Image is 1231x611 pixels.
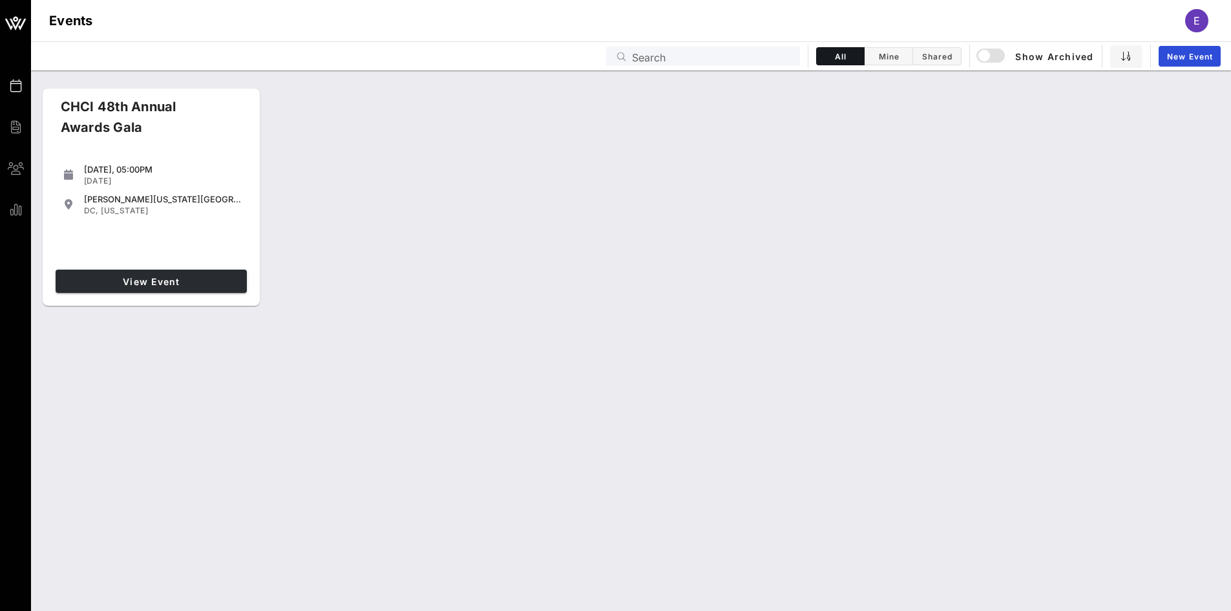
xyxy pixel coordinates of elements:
button: Mine [865,47,913,65]
button: All [816,47,865,65]
div: E [1185,9,1208,32]
a: View Event [56,270,247,293]
div: CHCI 48th Annual Awards Gala [50,96,233,148]
div: [PERSON_NAME][US_STATE][GEOGRAPHIC_DATA] [84,194,242,204]
span: Mine [872,52,905,61]
div: [DATE], 05:00PM [84,164,242,175]
span: All [825,52,856,61]
div: [DATE] [84,176,242,186]
h1: Events [49,10,93,31]
button: Shared [913,47,962,65]
span: [US_STATE] [101,206,148,215]
span: DC, [84,206,99,215]
span: E [1194,14,1200,27]
span: Show Archived [978,48,1093,64]
span: View Event [61,276,242,287]
span: New Event [1166,52,1213,61]
button: Show Archived [978,45,1094,68]
span: Shared [921,52,953,61]
a: New Event [1159,46,1221,67]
